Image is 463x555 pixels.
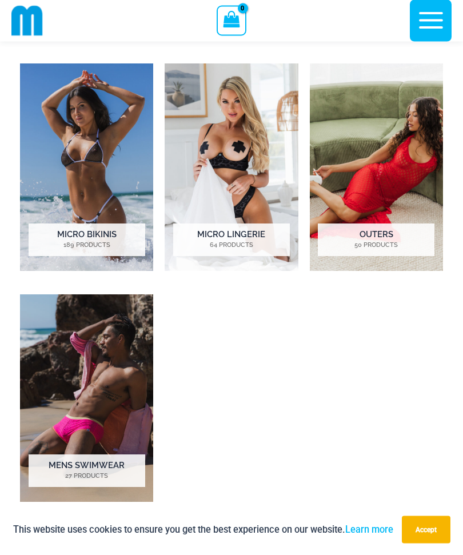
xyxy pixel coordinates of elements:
[29,224,145,256] h2: Micro Bikinis
[20,64,153,271] a: Visit product category Micro Bikinis
[29,241,145,251] mark: 189 Products
[11,5,43,37] img: cropped mm emblem
[165,64,298,271] a: Visit product category Micro Lingerie
[20,295,153,502] img: Mens Swimwear
[217,6,246,35] a: View Shopping Cart, empty
[29,472,145,482] mark: 27 Products
[13,522,393,537] p: This website uses cookies to ensure you get the best experience on our website.
[20,295,153,502] a: Visit product category Mens Swimwear
[310,64,443,271] a: Visit product category Outers
[402,516,450,544] button: Accept
[310,64,443,271] img: Outers
[165,64,298,271] img: Micro Lingerie
[318,224,434,256] h2: Outers
[173,224,290,256] h2: Micro Lingerie
[29,455,145,487] h2: Mens Swimwear
[318,241,434,251] mark: 50 Products
[20,64,153,271] img: Micro Bikinis
[173,241,290,251] mark: 64 Products
[345,524,393,535] a: Learn more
